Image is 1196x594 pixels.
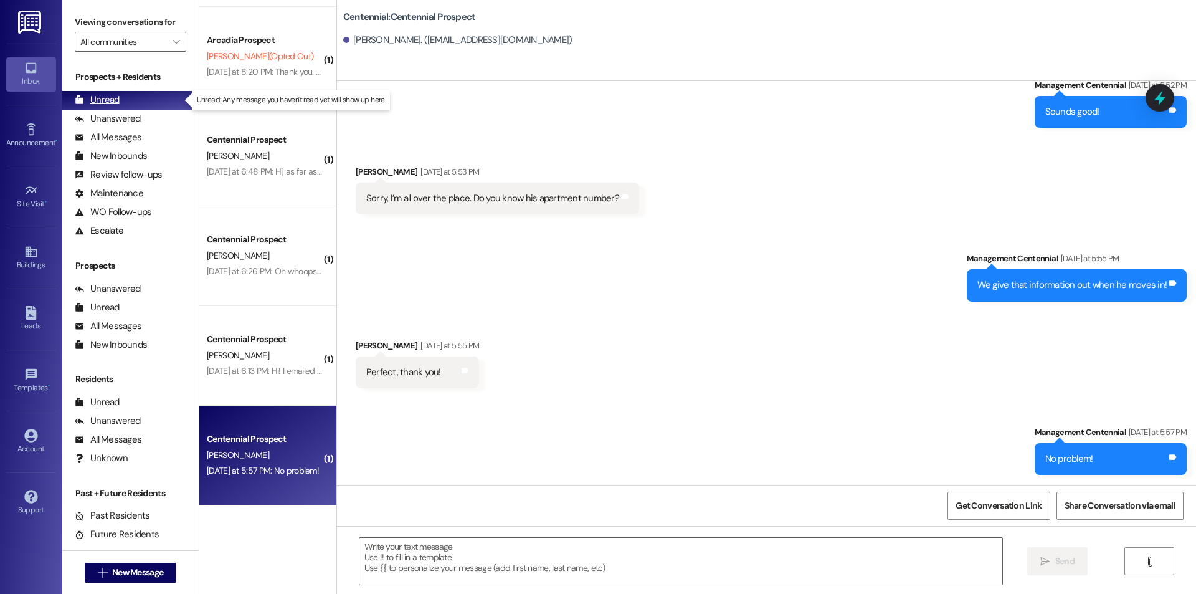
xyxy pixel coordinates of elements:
div: All Messages [75,131,141,144]
div: Perfect, thank you! [366,366,441,379]
div: All Messages [75,433,141,446]
div: Unread [75,93,120,107]
div: [DATE] at 8:20 PM: Thank you. You will no longer receive texts from this thread. Please reply wit... [207,66,832,77]
div: [DATE] at 6:26 PM: Oh whoops, I thought I already emailed you😅 I'll be coming on the 8th I think.... [207,266,613,277]
div: Residents [62,373,199,386]
span: [PERSON_NAME] (Opted Out) [207,50,313,62]
input: All communities [80,32,166,52]
div: Review follow-ups [75,168,162,181]
img: ResiDesk Logo [18,11,44,34]
div: Unanswered [75,112,141,125]
span: [PERSON_NAME] [207,150,269,161]
div: Sorry, I’m all over the place. Do you know his apartment number? [366,192,619,205]
div: [DATE] at 6:48 PM: Hi, as far as I am aware you have already designated a specific move-in date f... [207,166,694,177]
div: [DATE] at 6:13 PM: Hi! I emailed you about this but maybe it didn't go through. I'm planning on m... [207,365,599,376]
p: Unread: Any message you haven't read yet will show up here [197,95,385,105]
div: Centennial Prospect [207,233,322,246]
a: Buildings [6,241,56,275]
div: Sounds good! [1045,105,1099,118]
div: We give that information out when he moves in! [977,279,1167,292]
div: [DATE] at 5:52 PM [1126,79,1187,92]
i:  [1145,557,1154,567]
div: Maintenance [75,187,143,200]
div: [DATE] at 5:53 PM [417,165,479,178]
div: Past + Future Residents [62,487,199,500]
div: Management Centennial [1035,426,1187,443]
div: No problem! [1045,453,1093,466]
span: [PERSON_NAME] [207,449,269,461]
div: Unknown [75,452,128,465]
button: Share Conversation via email [1056,492,1184,520]
div: Escalate [75,224,123,237]
div: Unanswered [75,282,141,295]
b: Centennial: Centennial Prospect [343,11,476,24]
span: Get Conversation Link [956,499,1042,512]
i:  [98,568,107,578]
span: Share Conversation via email [1065,499,1175,512]
a: Leads [6,302,56,336]
label: Viewing conversations for [75,12,186,32]
div: [DATE] at 5:57 PM: No problem! [207,465,319,476]
span: Send [1055,555,1075,568]
div: Centennial Prospect [207,333,322,346]
span: • [55,137,57,145]
span: • [45,198,47,206]
span: [PERSON_NAME] [207,250,269,261]
div: Management Centennial [967,252,1187,269]
div: Prospects + Residents [62,70,199,84]
div: [DATE] at 5:55 PM [417,339,479,352]
span: New Message [112,566,163,579]
div: Unread [75,301,120,314]
div: Management Centennial [1035,79,1187,96]
div: [PERSON_NAME]. ([EMAIL_ADDRESS][DOMAIN_NAME]) [343,34,572,47]
i:  [1040,557,1050,567]
button: Get Conversation Link [947,492,1050,520]
a: Site Visit • [6,180,56,214]
span: [PERSON_NAME] [207,350,269,361]
div: Prospects [62,259,199,272]
div: All Messages [75,320,141,333]
a: Templates • [6,364,56,398]
div: [DATE] at 5:55 PM [1058,252,1119,265]
div: [PERSON_NAME] [356,165,639,183]
div: Past Residents [75,509,150,522]
div: Unread [75,396,120,409]
a: Inbox [6,57,56,91]
i:  [173,37,179,47]
div: [PERSON_NAME] [356,339,480,357]
div: New Inbounds [75,150,147,163]
div: Centennial Prospect [207,133,322,146]
div: Unanswered [75,414,141,428]
div: Future Residents [75,528,159,541]
button: New Message [85,563,177,583]
a: Account [6,425,56,459]
div: New Inbounds [75,338,147,352]
div: [DATE] at 5:57 PM [1126,426,1187,439]
div: WO Follow-ups [75,206,151,219]
div: Arcadia Prospect [207,34,322,47]
div: Centennial Prospect [207,433,322,446]
a: Support [6,486,56,520]
span: • [48,381,50,390]
button: Send [1027,547,1088,575]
